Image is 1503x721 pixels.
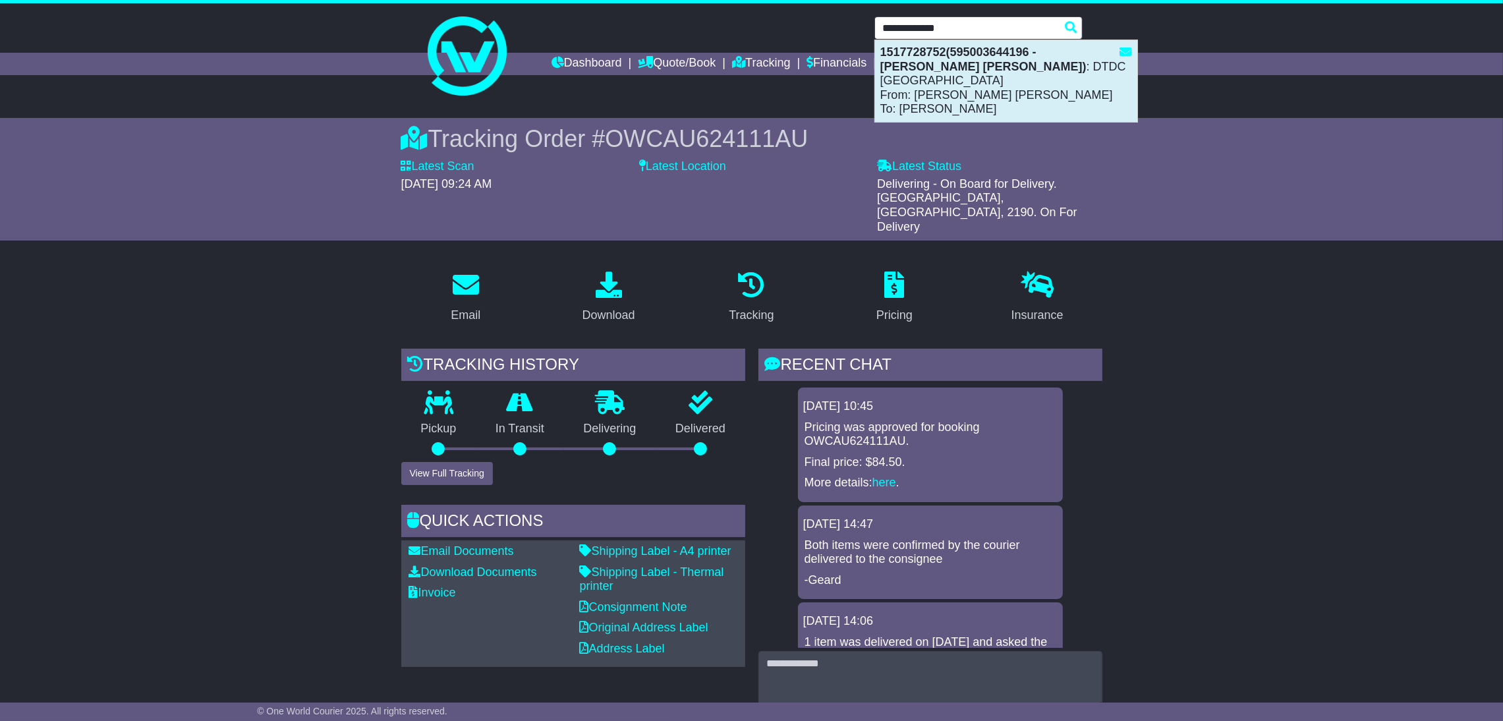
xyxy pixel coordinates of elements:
[807,53,866,75] a: Financials
[552,53,622,75] a: Dashboard
[401,159,474,174] label: Latest Scan
[720,267,782,329] a: Tracking
[639,159,726,174] label: Latest Location
[409,565,537,579] a: Download Documents
[805,420,1056,449] p: Pricing was approved for booking OWCAU624111AU.
[401,462,493,485] button: View Full Tracking
[880,45,1087,73] strong: 1517728752(595003644196 - [PERSON_NAME] [PERSON_NAME])
[758,349,1102,384] div: RECENT CHAT
[868,267,921,329] a: Pricing
[580,600,687,614] a: Consignment Note
[580,565,724,593] a: Shipping Label - Thermal printer
[638,53,716,75] a: Quote/Book
[580,621,708,634] a: Original Address Label
[257,706,447,716] span: © One World Courier 2025. All rights reserved.
[580,642,665,655] a: Address Label
[803,614,1058,629] div: [DATE] 14:06
[401,422,476,436] p: Pickup
[729,306,774,324] div: Tracking
[805,635,1056,664] p: 1 item was delivered on [DATE] and asked the courier to advise the ETA for the last item
[872,476,896,489] a: here
[875,40,1137,122] div: : DTDC [GEOGRAPHIC_DATA] From: [PERSON_NAME] [PERSON_NAME] To: [PERSON_NAME]
[442,267,489,329] a: Email
[877,177,1077,233] span: Delivering - On Board for Delivery. [GEOGRAPHIC_DATA], [GEOGRAPHIC_DATA], 2190. On For Delivery
[803,517,1058,532] div: [DATE] 14:47
[1003,267,1072,329] a: Insurance
[409,586,456,599] a: Invoice
[451,306,480,324] div: Email
[409,544,514,558] a: Email Documents
[803,399,1058,414] div: [DATE] 10:45
[582,306,635,324] div: Download
[580,544,731,558] a: Shipping Label - A4 printer
[876,306,913,324] div: Pricing
[574,267,644,329] a: Download
[401,177,492,190] span: [DATE] 09:24 AM
[656,422,745,436] p: Delivered
[1011,306,1063,324] div: Insurance
[401,125,1102,153] div: Tracking Order #
[805,538,1056,567] p: Both items were confirmed by the courier delivered to the consignee
[564,422,656,436] p: Delivering
[732,53,790,75] a: Tracking
[805,455,1056,470] p: Final price: $84.50.
[476,422,564,436] p: In Transit
[605,125,808,152] span: OWCAU624111AU
[877,159,961,174] label: Latest Status
[401,505,745,540] div: Quick Actions
[401,349,745,384] div: Tracking history
[805,573,1056,588] p: -Geard
[805,476,1056,490] p: More details: .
